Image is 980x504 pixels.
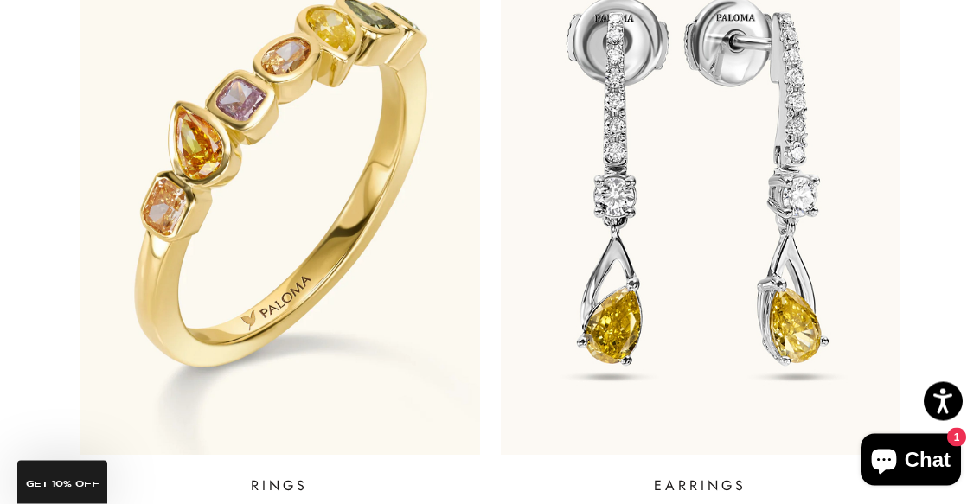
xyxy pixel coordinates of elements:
[654,476,746,497] p: EARRINGS
[855,434,966,490] inbox-online-store-chat: Shopify online store chat
[251,476,308,497] p: RINGS
[17,461,107,504] div: GET 10% Off
[26,480,99,488] span: GET 10% Off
